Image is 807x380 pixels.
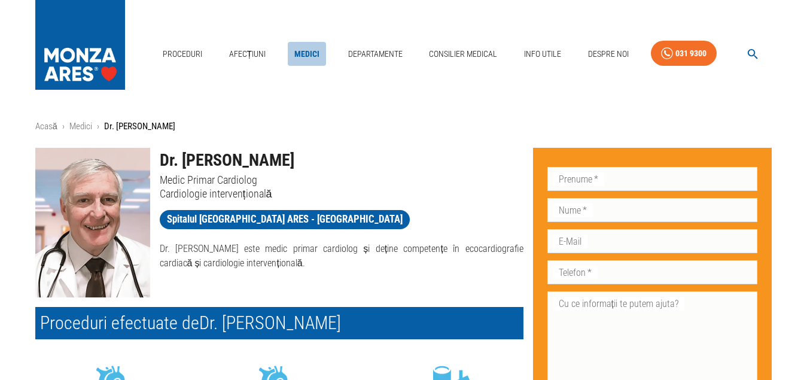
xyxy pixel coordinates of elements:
p: Dr. [PERSON_NAME] este medic primar cardiolog și deține competențe în ecocardiografie cardiacă și... [160,242,523,270]
a: Proceduri [158,42,207,66]
a: Acasă [35,121,57,132]
a: Consilier Medical [424,42,502,66]
a: Despre Noi [583,42,634,66]
h1: Dr. [PERSON_NAME] [160,148,523,173]
a: 031 9300 [651,41,717,66]
a: Info Utile [519,42,566,66]
a: Medici [69,121,92,132]
a: Spitalul [GEOGRAPHIC_DATA] ARES - [GEOGRAPHIC_DATA] [160,210,410,229]
h2: Proceduri efectuate de Dr. [PERSON_NAME] [35,307,523,339]
span: Spitalul [GEOGRAPHIC_DATA] ARES - [GEOGRAPHIC_DATA] [160,212,410,227]
nav: breadcrumb [35,120,772,133]
p: Cardiologie intervențională [160,187,523,200]
li: › [97,120,99,133]
a: Medici [288,42,326,66]
img: Dr. Alexandru Hagău [35,148,150,297]
a: Afecțiuni [224,42,271,66]
div: 031 9300 [675,46,706,61]
p: Medic Primar Cardiolog [160,173,523,187]
li: › [62,120,65,133]
p: Dr. [PERSON_NAME] [104,120,175,133]
a: Departamente [343,42,407,66]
